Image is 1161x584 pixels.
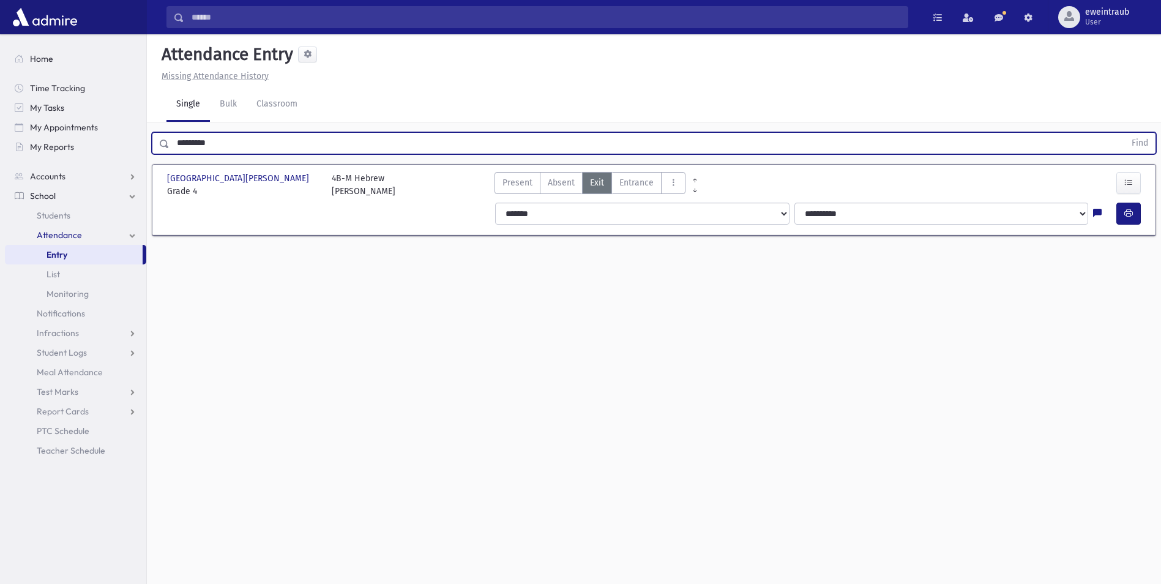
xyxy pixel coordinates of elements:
[37,347,87,358] span: Student Logs
[37,308,85,319] span: Notifications
[30,122,98,133] span: My Appointments
[30,83,85,94] span: Time Tracking
[30,171,65,182] span: Accounts
[10,5,80,29] img: AdmirePro
[1085,7,1129,17] span: eweintraub
[332,172,395,198] div: 4B-M Hebrew [PERSON_NAME]
[184,6,908,28] input: Search
[5,402,146,421] a: Report Cards
[5,304,146,323] a: Notifications
[210,88,247,122] a: Bulk
[5,137,146,157] a: My Reports
[37,425,89,436] span: PTC Schedule
[47,269,60,280] span: List
[5,98,146,118] a: My Tasks
[495,172,685,198] div: AttTypes
[30,53,53,64] span: Home
[30,102,64,113] span: My Tasks
[5,49,146,69] a: Home
[619,176,654,189] span: Entrance
[37,386,78,397] span: Test Marks
[502,176,532,189] span: Present
[47,288,89,299] span: Monitoring
[37,367,103,378] span: Meal Attendance
[5,225,146,245] a: Attendance
[5,323,146,343] a: Infractions
[5,167,146,186] a: Accounts
[5,78,146,98] a: Time Tracking
[247,88,307,122] a: Classroom
[548,176,575,189] span: Absent
[167,172,312,185] span: [GEOGRAPHIC_DATA][PERSON_NAME]
[5,206,146,225] a: Students
[166,88,210,122] a: Single
[162,71,269,81] u: Missing Attendance History
[5,441,146,460] a: Teacher Schedule
[1085,17,1129,27] span: User
[5,382,146,402] a: Test Marks
[5,264,146,284] a: List
[5,245,143,264] a: Entry
[157,44,293,65] h5: Attendance Entry
[1124,133,1155,154] button: Find
[30,190,56,201] span: School
[590,176,604,189] span: Exit
[5,118,146,137] a: My Appointments
[37,328,79,339] span: Infractions
[5,362,146,382] a: Meal Attendance
[5,343,146,362] a: Student Logs
[47,249,67,260] span: Entry
[167,185,319,198] span: Grade 4
[5,284,146,304] a: Monitoring
[5,186,146,206] a: School
[5,421,146,441] a: PTC Schedule
[37,406,89,417] span: Report Cards
[37,210,70,221] span: Students
[157,71,269,81] a: Missing Attendance History
[30,141,74,152] span: My Reports
[37,230,82,241] span: Attendance
[37,445,105,456] span: Teacher Schedule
